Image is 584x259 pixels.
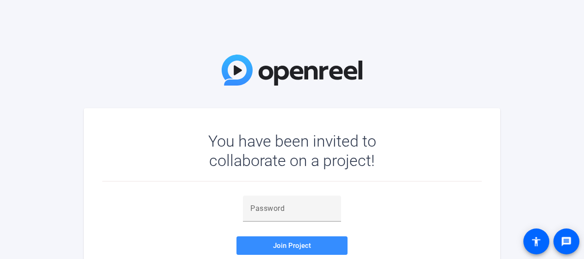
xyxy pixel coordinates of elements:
div: You have been invited to collaborate on a project! [181,131,403,170]
span: Join Project [273,241,311,250]
input: Password [250,203,334,214]
img: OpenReel Logo [222,55,362,86]
button: Join Project [236,236,348,255]
mat-icon: message [561,236,572,247]
mat-icon: accessibility [531,236,542,247]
